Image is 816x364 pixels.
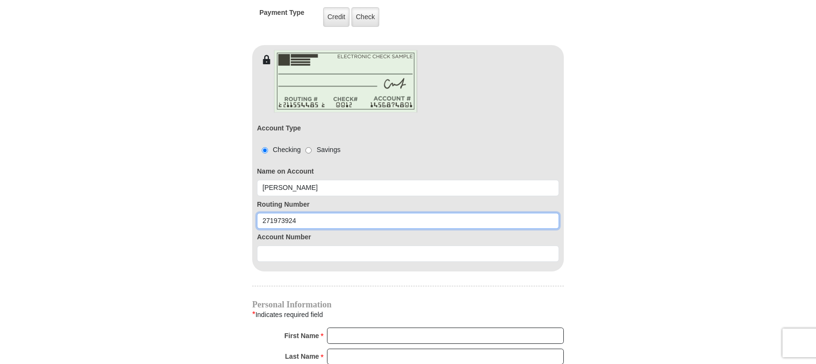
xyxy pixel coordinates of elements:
[257,200,559,210] label: Routing Number
[274,50,418,113] img: check-en.png
[257,166,559,176] label: Name on Account
[259,9,304,22] h5: Payment Type
[257,123,301,133] label: Account Type
[257,145,340,155] div: Checking Savings
[323,7,350,27] label: Credit
[252,301,564,308] h4: Personal Information
[351,7,379,27] label: Check
[257,232,559,242] label: Account Number
[284,329,319,342] strong: First Name
[285,350,319,363] strong: Last Name
[252,308,564,321] div: Indicates required field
